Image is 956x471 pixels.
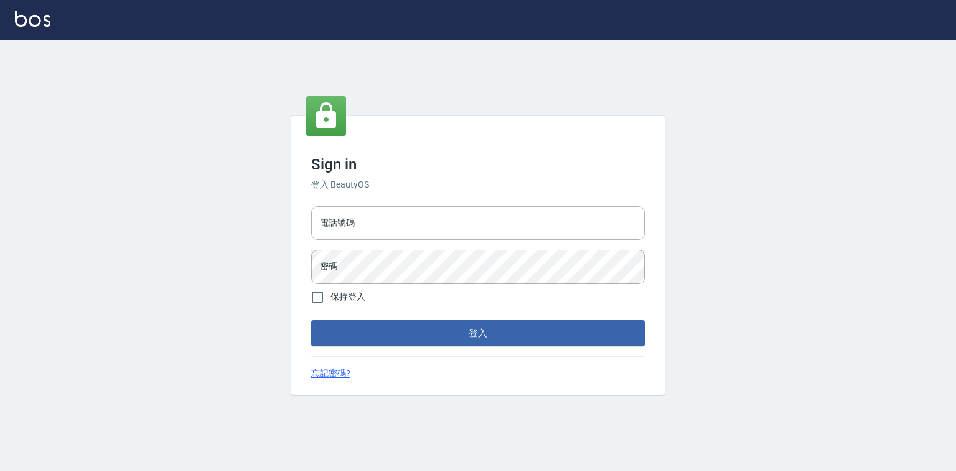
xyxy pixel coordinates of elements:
[330,290,365,303] span: 保持登入
[311,367,350,380] a: 忘記密碼?
[311,178,645,191] h6: 登入 BeautyOS
[15,11,50,27] img: Logo
[311,156,645,173] h3: Sign in
[311,320,645,346] button: 登入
